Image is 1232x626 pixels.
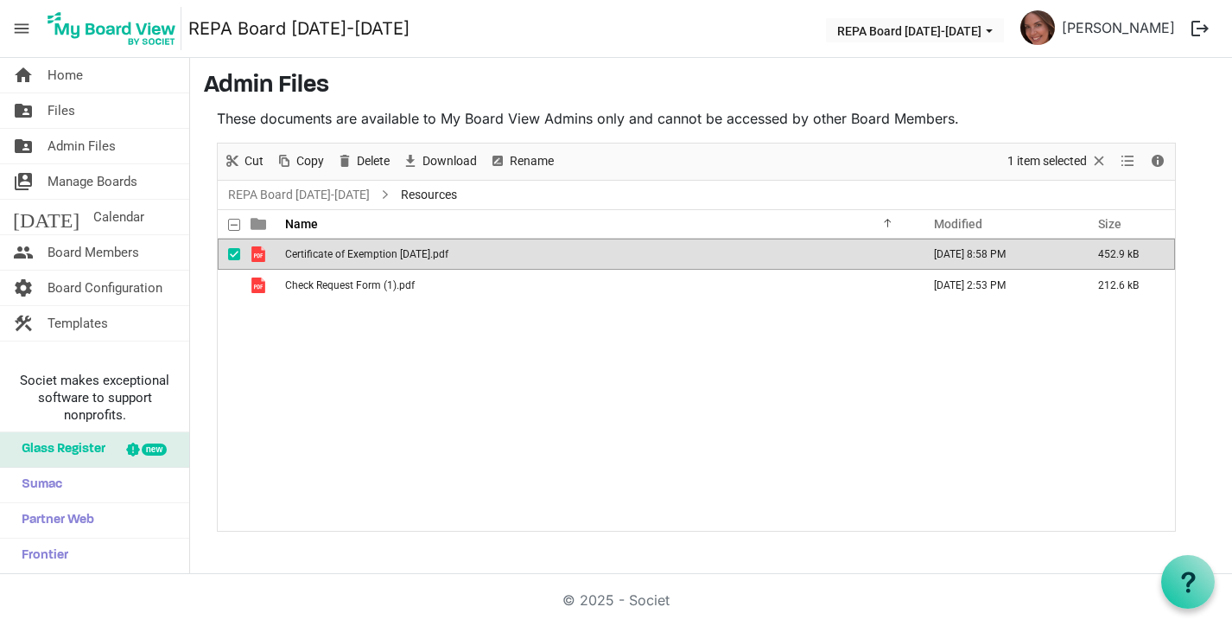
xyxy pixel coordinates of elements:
span: people [13,235,34,270]
button: View dropdownbutton [1117,150,1138,172]
button: Delete [333,150,393,172]
span: Board Configuration [48,271,162,305]
td: September 13, 2025 2:53 PM column header Modified [916,270,1080,301]
span: Calendar [93,200,144,234]
td: checkbox [218,270,240,301]
span: Societ makes exceptional software to support nonprofits. [8,372,181,424]
span: Copy [295,150,326,172]
span: Files [48,93,75,128]
td: 212.6 kB is template cell column header Size [1080,270,1175,301]
span: Cut [243,150,265,172]
span: Manage Boards [48,164,137,199]
button: Selection [1005,150,1111,172]
div: Rename [483,144,560,180]
span: Frontier [13,539,68,573]
span: Delete [355,150,391,172]
h3: Admin Files [204,72,1218,101]
span: Certificate of Exemption [DATE].pdf [285,248,448,260]
span: Glass Register [13,432,105,467]
div: Download [396,144,483,180]
span: construction [13,306,34,341]
img: aLB5LVcGR_PCCk3EizaQzfhNfgALuioOsRVbMr9Zq1CLdFVQUAcRzChDQbMFezouKt6echON3eNsO59P8s_Ojg_thumb.png [1020,10,1055,45]
td: 452.9 kB is template cell column header Size [1080,239,1175,270]
span: Board Members [48,235,139,270]
span: Check Request Form (1).pdf [285,279,415,291]
span: menu [5,12,38,45]
button: Rename [486,150,557,172]
span: Admin Files [48,129,116,163]
td: Check Request Form (1).pdf is template cell column header Name [280,270,916,301]
a: My Board View Logo [42,7,188,50]
button: REPA Board 2025-2026 dropdownbutton [826,18,1004,42]
span: 1 item selected [1006,150,1089,172]
span: Home [48,58,83,93]
span: Size [1098,217,1121,231]
span: home [13,58,34,93]
p: These documents are available to My Board View Admins only and cannot be accessed by other Board ... [217,108,1176,129]
span: Modified [934,217,982,231]
span: settings [13,271,34,305]
span: switch_account [13,164,34,199]
button: Download [399,150,480,172]
a: © 2025 - Societ [562,591,670,609]
span: Download [421,150,479,172]
td: is template cell column header type [240,270,280,301]
span: folder_shared [13,129,34,163]
a: [PERSON_NAME] [1055,10,1182,45]
a: REPA Board [DATE]-[DATE] [225,184,373,206]
span: Rename [508,150,556,172]
span: Name [285,217,318,231]
span: folder_shared [13,93,34,128]
div: Copy [270,144,330,180]
div: Cut [218,144,270,180]
span: Templates [48,306,108,341]
button: Details [1146,150,1170,172]
div: Clear selection [1001,144,1114,180]
div: View [1114,144,1143,180]
td: August 20, 2025 8:58 PM column header Modified [916,239,1080,270]
span: [DATE] [13,200,79,234]
span: Partner Web [13,503,94,538]
span: Resources [397,184,460,206]
td: checkbox [218,239,240,270]
div: Details [1143,144,1172,180]
td: Certificate of Exemption May 2029.pdf is template cell column header Name [280,239,916,270]
div: Delete [330,144,396,180]
button: Copy [273,150,327,172]
button: Cut [221,150,267,172]
td: is template cell column header type [240,239,280,270]
a: REPA Board [DATE]-[DATE] [188,11,410,46]
button: logout [1182,10,1218,47]
img: My Board View Logo [42,7,181,50]
span: Sumac [13,468,62,502]
div: new [142,444,167,456]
